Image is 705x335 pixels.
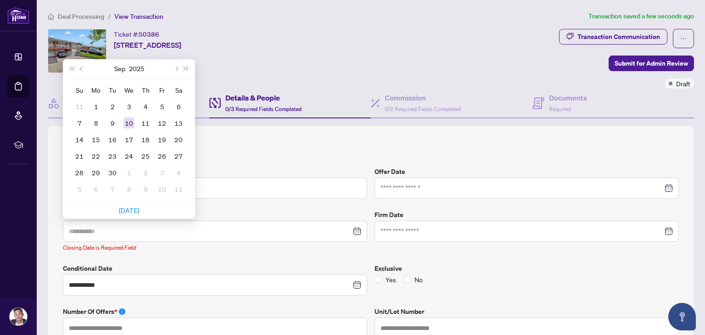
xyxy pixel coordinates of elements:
span: Required [549,106,571,112]
td: 2025-10-04 [170,164,187,181]
td: 2025-09-11 [137,115,154,131]
td: 2025-10-11 [170,181,187,197]
td: 2025-09-25 [137,148,154,164]
td: 2025-09-23 [104,148,121,164]
div: 2 [140,167,151,178]
div: 1 [123,167,134,178]
td: 2025-09-18 [137,131,154,148]
div: 23 [107,151,118,162]
div: 22 [90,151,101,162]
th: Tu [104,82,121,98]
td: 2025-10-07 [104,181,121,197]
div: 20 [173,134,184,145]
span: home [48,13,54,20]
span: Deal Processing [58,12,104,21]
td: 2025-09-20 [170,131,187,148]
div: 25 [140,151,151,162]
td: 2025-09-22 [88,148,104,164]
td: 2025-09-28 [71,164,88,181]
td: 2025-10-08 [121,181,137,197]
td: 2025-10-06 [88,181,104,197]
img: Profile Icon [10,308,27,325]
button: Transaction Communication [559,29,667,45]
a: [DATE] [119,206,139,214]
label: Exclusive [375,263,679,274]
img: IMG-W12215777_1.jpg [48,29,106,73]
td: 2025-10-01 [121,164,137,181]
div: 18 [140,134,151,145]
div: 26 [157,151,168,162]
td: 2025-09-12 [154,115,170,131]
div: 7 [107,184,118,195]
div: 5 [74,184,85,195]
label: Number of offers [63,307,367,317]
td: 2025-09-09 [104,115,121,131]
td: 2025-09-06 [170,98,187,115]
label: Firm Date [375,210,679,220]
span: ellipsis [680,35,687,42]
span: Closing Date is Required Field [63,244,136,251]
div: 31 [74,101,85,112]
th: We [121,82,137,98]
span: 0/3 Required Fields Completed [225,106,302,112]
td: 2025-09-13 [170,115,187,131]
td: 2025-10-05 [71,181,88,197]
div: 5 [157,101,168,112]
td: 2025-08-31 [71,98,88,115]
button: Choose a month [114,59,125,78]
button: Next year (Control + right) [181,59,191,78]
div: 10 [157,184,168,195]
div: 9 [107,117,118,128]
td: 2025-09-01 [88,98,104,115]
label: Sold Price [63,167,367,177]
td: 2025-09-05 [154,98,170,115]
td: 2025-09-19 [154,131,170,148]
td: 2025-09-08 [88,115,104,131]
th: Fr [154,82,170,98]
span: View Transaction [114,12,163,21]
div: 27 [173,151,184,162]
div: 11 [140,117,151,128]
h4: Commission [385,92,461,103]
label: Offer Date [375,167,679,177]
img: logo [7,7,29,24]
button: Last year (Control + left) [67,59,77,78]
div: 16 [107,134,118,145]
div: 6 [90,184,101,195]
button: Previous month (PageUp) [77,59,87,78]
div: 4 [140,101,151,112]
h4: Details & People [225,92,302,103]
div: 15 [90,134,101,145]
article: Transaction saved a few seconds ago [588,11,694,22]
td: 2025-10-02 [137,164,154,181]
div: 10 [123,117,134,128]
span: [STREET_ADDRESS] [114,39,181,50]
div: 3 [123,101,134,112]
th: Sa [170,82,187,98]
div: 12 [157,117,168,128]
th: Th [137,82,154,98]
td: 2025-09-15 [88,131,104,148]
label: Unit/Lot Number [375,307,679,317]
td: 2025-09-27 [170,148,187,164]
div: 29 [90,167,101,178]
div: Ticket #: [114,29,159,39]
td: 2025-09-14 [71,131,88,148]
div: 4 [173,167,184,178]
div: 8 [90,117,101,128]
td: 2025-09-17 [121,131,137,148]
td: 2025-09-02 [104,98,121,115]
div: 8 [123,184,134,195]
div: 11 [173,184,184,195]
button: Choose a year [129,59,144,78]
span: info-circle [119,308,125,315]
td: 2025-09-16 [104,131,121,148]
div: 21 [74,151,85,162]
h4: Documents [549,92,587,103]
div: 7 [74,117,85,128]
td: 2025-09-26 [154,148,170,164]
div: 24 [123,151,134,162]
div: 13 [173,117,184,128]
span: Yes [382,274,400,285]
td: 2025-09-04 [137,98,154,115]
